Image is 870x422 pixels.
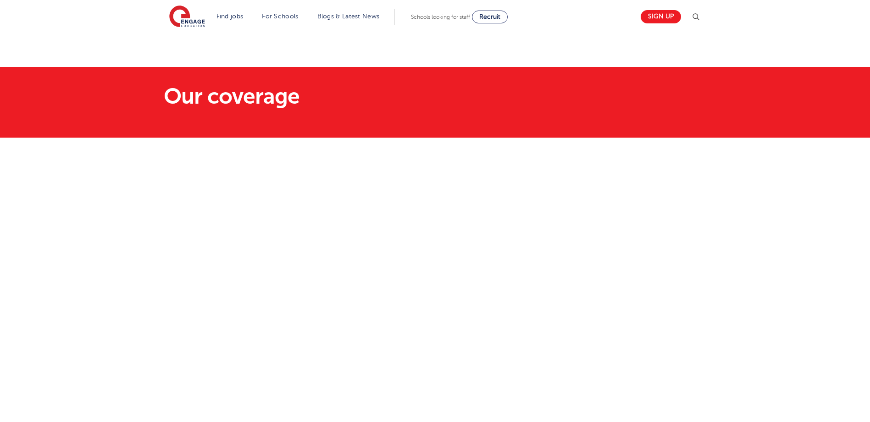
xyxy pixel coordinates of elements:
img: Engage Education [169,6,205,28]
h1: Our coverage [164,85,521,107]
span: Recruit [479,13,500,20]
a: Recruit [472,11,508,23]
a: For Schools [262,13,298,20]
a: Find jobs [216,13,244,20]
a: Blogs & Latest News [317,13,380,20]
span: Schools looking for staff [411,14,470,20]
a: Sign up [641,10,681,23]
